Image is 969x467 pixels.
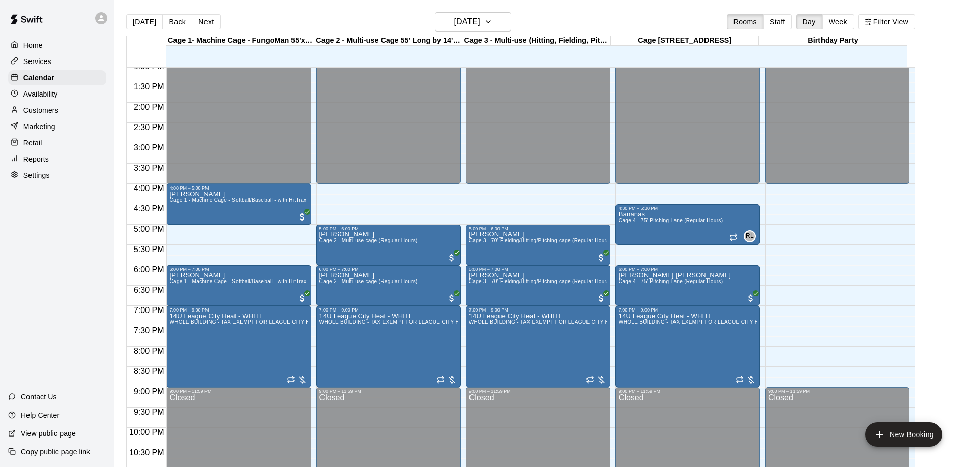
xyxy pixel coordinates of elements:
[462,36,610,46] div: Cage 3 - Multi-use (Hitting, Fielding, Pitching work) 75x13' Cage
[287,376,295,384] span: Recurring event
[865,422,942,447] button: add
[169,389,308,394] div: 9:00 PM – 11:59 PM
[619,267,757,272] div: 6:00 PM – 7:00 PM
[169,185,308,191] div: 4:00 PM – 5:00 PM
[131,225,167,233] span: 5:00 PM
[166,184,311,225] div: 4:00 PM – 5:00 PM: Andrew Mathis
[314,36,462,46] div: Cage 2 - Multi-use Cage 55' Long by 14' Wide (No Machine)
[23,121,55,132] p: Marketing
[166,36,314,46] div: Cage 1- Machine Cage - FungoMan 55'x14'Wide
[162,14,192,29] button: Back
[169,319,319,325] span: WHOLE BUILDING - TAX EXEMPT FOR LEAGUE CITY HEAT
[23,138,42,148] p: Retail
[8,54,106,69] a: Services
[319,389,458,394] div: 9:00 PM – 11:59 PM
[169,278,346,284] span: Cage 1 - Machine Cage - Softball/Baseball - with HitTrax (Regular Hours)
[729,233,738,241] span: Recurring event
[127,428,166,437] span: 10:00 PM
[619,319,769,325] span: WHOLE BUILDING - TAX EXEMPT FOR LEAGUE CITY HEAT
[454,15,480,29] h6: [DATE]
[319,226,458,231] div: 5:00 PM – 6:00 PM
[297,212,307,222] span: All customers have paid
[736,376,744,384] span: Recurring event
[466,225,610,265] div: 5:00 PM – 6:00 PM: Paul Johnson
[768,389,906,394] div: 9:00 PM – 11:59 PM
[447,253,457,263] span: All customers have paid
[169,197,346,203] span: Cage 1 - Machine Cage - Softball/Baseball - with HitTrax (Regular Hours)
[21,410,60,420] p: Help Center
[727,14,764,29] button: Rooms
[596,253,606,263] span: All customers have paid
[319,267,458,272] div: 6:00 PM – 7:00 PM
[131,123,167,132] span: 2:30 PM
[192,14,220,29] button: Next
[166,265,311,306] div: 6:00 PM – 7:00 PM: Adrienne Escobedo
[469,238,611,243] span: Cage 3 - 70' Fielding/Hitting/Pitching cage (Regular Hours)
[615,306,760,387] div: 7:00 PM – 9:00 PM: 14U League City Heat - WHITE
[763,14,792,29] button: Staff
[796,14,823,29] button: Day
[469,389,607,394] div: 9:00 PM – 11:59 PM
[748,230,756,242] span: Ryan Leos
[131,103,167,111] span: 2:00 PM
[466,265,610,306] div: 6:00 PM – 7:00 PM: Silas Stickler
[615,265,760,306] div: 6:00 PM – 7:00 PM: Sutton Canlas
[611,36,759,46] div: Cage [STREET_ADDRESS]
[297,293,307,303] span: All customers have paid
[319,238,418,243] span: Cage 2 - Multi-use cage (Regular Hours)
[131,286,167,294] span: 6:30 PM
[21,392,57,402] p: Contact Us
[619,217,723,223] span: Cage 4 - 75' Pitching Lane (Regular Hours)
[319,278,418,284] span: Cage 2 - Multi-use cage (Regular Hours)
[8,119,106,134] a: Marketing
[131,387,167,396] span: 9:00 PM
[319,319,469,325] span: WHOLE BUILDING - TAX EXEMPT FOR LEAGUE CITY HEAT
[126,14,163,29] button: [DATE]
[746,231,754,241] span: RL
[619,278,723,284] span: Cage 4 - 75' Pitching Lane (Regular Hours)
[8,135,106,150] a: Retail
[8,86,106,102] a: Availability
[586,376,594,384] span: Recurring event
[436,376,445,384] span: Recurring event
[759,36,907,46] div: Birthday Party
[8,70,106,85] a: Calendar
[131,367,167,376] span: 8:30 PM
[131,408,167,416] span: 9:30 PM
[23,89,58,99] p: Availability
[166,306,311,387] div: 7:00 PM – 9:00 PM: 14U League City Heat - WHITE
[469,307,607,313] div: 7:00 PM – 9:00 PM
[8,103,106,118] a: Customers
[596,293,606,303] span: All customers have paid
[615,204,760,245] div: 4:30 PM – 5:30 PM: Bananas
[619,206,757,211] div: 4:30 PM – 5:30 PM
[131,204,167,213] span: 4:30 PM
[23,105,58,115] p: Customers
[319,307,458,313] div: 7:00 PM – 9:00 PM
[131,326,167,335] span: 7:30 PM
[316,265,461,306] div: 6:00 PM – 7:00 PM: Paul Johnson
[169,267,308,272] div: 6:00 PM – 7:00 PM
[131,245,167,254] span: 5:30 PM
[131,143,167,152] span: 3:00 PM
[8,151,106,167] div: Reports
[131,306,167,315] span: 7:00 PM
[21,428,76,439] p: View public page
[23,56,51,67] p: Services
[23,154,49,164] p: Reports
[466,306,610,387] div: 7:00 PM – 9:00 PM: 14U League City Heat - WHITE
[469,226,607,231] div: 5:00 PM – 6:00 PM
[746,293,756,303] span: All customers have paid
[131,347,167,355] span: 8:00 PM
[858,14,915,29] button: Filter View
[435,12,511,32] button: [DATE]
[131,164,167,172] span: 3:30 PM
[8,38,106,53] a: Home
[131,82,167,91] span: 1:30 PM
[316,225,461,265] div: 5:00 PM – 6:00 PM: Andrew Mathis
[744,230,756,242] div: Ryan Leos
